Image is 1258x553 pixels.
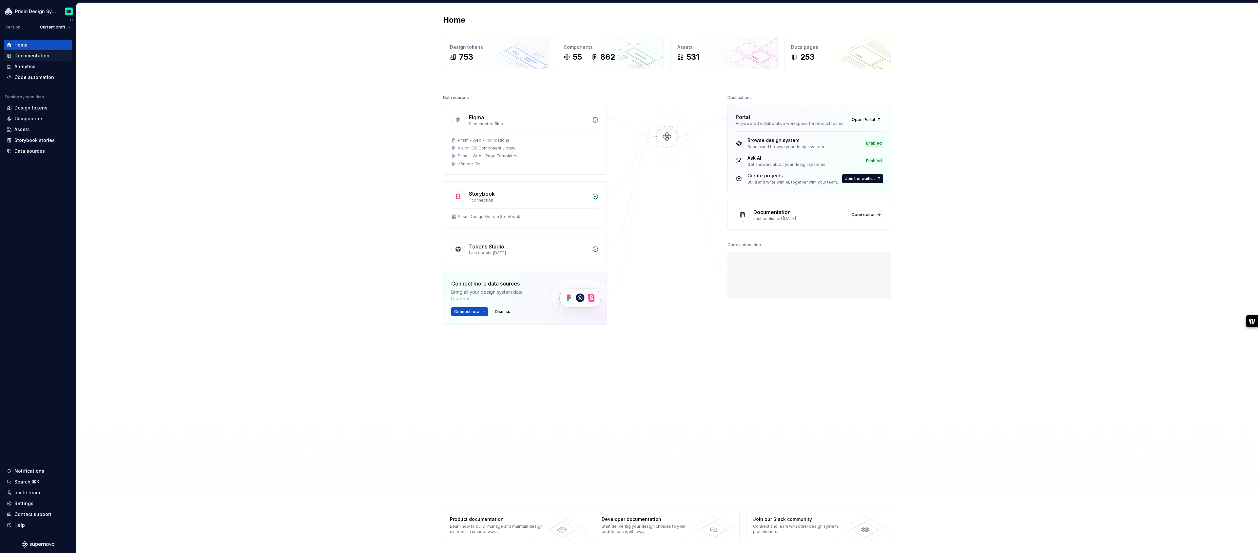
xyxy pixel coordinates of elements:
div: Create projects [747,172,838,179]
div: Enabled [865,158,883,164]
div: Documentation [14,52,49,59]
div: Enabled [865,140,883,147]
a: Open editor [848,210,883,219]
div: Home [14,42,28,48]
button: Help [4,520,72,530]
a: Assets [4,124,72,135]
div: Code automation [727,240,761,249]
div: 862 [600,52,615,62]
button: Join the waitlist [842,174,883,183]
button: Contact support [4,509,72,520]
a: Tokens StudioLast update [DATE] [443,234,607,264]
button: Search ⌘K [4,477,72,487]
div: Contact support [14,511,51,518]
button: Notifications [4,466,72,476]
div: Browse design system [747,137,825,144]
div: Invite team [14,489,40,496]
button: Connect new [451,307,488,316]
div: Prism Design System Storybook [458,214,520,219]
div: 253 [800,52,815,62]
a: Design tokens753 [443,37,550,69]
span: Connect new [454,309,480,314]
div: 753 [459,52,473,62]
button: Collapse sidebar [67,15,76,25]
a: Code automation [4,72,72,83]
div: Analytics [14,63,35,70]
div: Learn how to build, manage and maintain design systems in smarter ways. [450,524,545,534]
a: Home [4,40,72,50]
svg: Supernova Logo [22,541,54,548]
div: Notifications [14,468,44,474]
div: Prism Design System [15,8,57,15]
a: Design tokens [4,103,72,113]
div: Data sources [443,93,469,102]
div: Start delivering your design choices to your codebases right away. [602,524,697,534]
div: Bring all your design system data together. [451,289,540,302]
div: Prism - Web - Page Templates [458,153,517,159]
div: Vision iOS Component Library [458,146,515,151]
div: Storybook stories [14,137,55,144]
div: Help [14,522,25,528]
div: Code automation [14,74,54,81]
div: Connect more data sources [451,280,540,287]
div: Last published [DATE] [753,216,844,221]
div: Assets [677,44,771,50]
div: Design tokens [14,105,48,111]
a: Components [4,113,72,124]
div: Components [14,115,44,122]
a: Storybook1 connectionPrism Design System Storybook [443,181,607,227]
a: Figma9 connected filesPrism - Web - FoundationsVision iOS Component LibraryPrism - Web - Page Tem... [443,105,607,175]
div: Docs pages [791,44,884,50]
a: Data sources [4,146,72,156]
div: Storybook [469,190,495,198]
div: Join our Slack community [753,516,848,523]
div: Documentation [753,208,791,216]
div: Design tokens [450,44,543,50]
div: Search and browse your design system. [747,144,825,149]
div: Version [5,25,20,30]
div: Portal [736,113,750,121]
img: 106765b7-6fc4-4b5d-8be0-32f944830029.png [5,8,12,15]
div: 55 [573,52,582,62]
div: Components [564,44,657,50]
a: Settings [4,498,72,509]
div: + 6 more files [458,161,483,167]
span: Join the waitlist [845,176,875,181]
div: Prism - Web - Foundations [458,138,509,143]
a: Components55862 [557,37,664,69]
span: Current draft [40,25,65,30]
a: Analytics [4,61,72,72]
div: Get answers about your design systems. [747,162,826,167]
div: Assets [14,126,30,133]
button: Prism Design SystemEmiliano Rodriguez [1,4,75,18]
a: Invite team [4,487,72,498]
div: AI-powered collaborative workspace for product teams. [736,121,845,126]
div: Design system data [5,94,44,100]
div: 9 connected files [469,121,588,127]
a: Product documentationLearn how to build, manage and maintain design systems in smarter ways. [443,509,588,541]
div: Product documentation [450,516,545,523]
div: Connect and learn with other design system practitioners. [753,524,848,534]
a: Join our Slack communityConnect and learn with other design system practitioners. [746,509,891,541]
div: Data sources [14,148,45,154]
a: Developer documentationStart delivering your design choices to your codebases right away. [595,509,740,541]
a: Assets531 [670,37,778,69]
img: Emiliano Rodriguez [65,8,73,15]
a: Documentation [4,50,72,61]
div: Search ⌘K [14,479,39,485]
h2: Home [443,15,465,25]
span: Open Portal [852,117,875,122]
div: Destinations [727,93,752,102]
a: Storybook stories [4,135,72,146]
div: Build and write with AI, together with your team. [747,180,838,185]
button: Current draft [37,23,73,32]
div: Ask AI [747,155,826,161]
div: Figma [469,113,484,121]
div: 1 connection [469,198,588,203]
a: Open Portal [849,115,883,124]
div: Tokens Studio [469,243,504,250]
div: Developer documentation [602,516,697,523]
div: Last update [DATE] [469,250,588,256]
div: 531 [687,52,699,62]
